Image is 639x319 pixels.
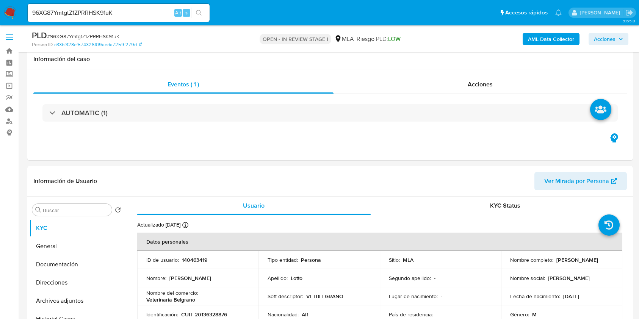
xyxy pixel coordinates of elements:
[523,33,579,45] button: AML Data Collector
[169,275,211,281] p: [PERSON_NAME]
[334,35,354,43] div: MLA
[182,256,207,263] p: 140463419
[510,293,560,300] p: Fecha de nacimiento :
[389,275,431,281] p: Segundo apellido :
[146,311,178,318] p: Identificación :
[47,33,119,40] span: # 96XG87YmtgtZ1ZPRRHSK91uK
[403,256,413,263] p: MLA
[29,274,124,292] button: Direcciones
[441,293,442,300] p: -
[357,35,401,43] span: Riesgo PLD:
[260,34,331,44] p: OPEN - IN REVIEW STAGE I
[61,109,108,117] h3: AUTOMATIC (1)
[548,275,590,281] p: [PERSON_NAME]
[146,289,198,296] p: Nombre del comercio :
[510,256,553,263] p: Nombre completo :
[436,311,437,318] p: -
[168,80,199,89] span: Eventos ( 1 )
[302,311,309,318] p: AR
[268,293,303,300] p: Soft descriptor :
[563,293,579,300] p: [DATE]
[35,207,41,213] button: Buscar
[388,34,401,43] span: LOW
[146,275,166,281] p: Nombre :
[301,256,321,263] p: Persona
[146,256,179,263] p: ID de usuario :
[43,207,109,214] input: Buscar
[555,9,562,16] a: Notificaciones
[32,41,53,48] b: Person ID
[29,255,124,274] button: Documentación
[556,256,598,263] p: [PERSON_NAME]
[175,9,181,16] span: Alt
[389,293,438,300] p: Lugar de nacimiento :
[268,275,288,281] p: Apellido :
[29,237,124,255] button: General
[544,172,609,190] span: Ver Mirada por Persona
[137,221,180,228] p: Actualizado [DATE]
[468,80,493,89] span: Acciones
[54,41,142,48] a: c33bf328ef574326f09aeda7259f279d
[42,104,618,122] div: AUTOMATIC (1)
[510,311,529,318] p: Género :
[32,29,47,41] b: PLD
[389,256,400,263] p: Sitio :
[389,311,433,318] p: País de residencia :
[594,33,616,45] span: Acciones
[146,296,195,303] p: Veterinaria Belgrano
[528,33,574,45] b: AML Data Collector
[534,172,627,190] button: Ver Mirada por Persona
[490,201,520,210] span: KYC Status
[625,9,633,17] a: Salir
[268,256,298,263] p: Tipo entidad :
[532,311,537,318] p: M
[505,9,548,17] span: Accesos rápidos
[268,311,299,318] p: Nacionalidad :
[137,233,622,251] th: Datos personales
[291,275,302,281] p: Lotto
[580,9,623,16] p: juanbautista.fernandez@mercadolibre.com
[181,311,227,318] p: CUIT 20136328876
[510,275,545,281] p: Nombre social :
[115,207,121,215] button: Volver al orden por defecto
[191,8,207,18] button: search-icon
[306,293,343,300] p: VETBELGRANO
[589,33,628,45] button: Acciones
[243,201,265,210] span: Usuario
[434,275,435,281] p: -
[33,55,627,63] h1: Información del caso
[185,9,188,16] span: s
[28,8,210,18] input: Buscar usuario o caso...
[33,177,97,185] h1: Información de Usuario
[29,292,124,310] button: Archivos adjuntos
[29,219,124,237] button: KYC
